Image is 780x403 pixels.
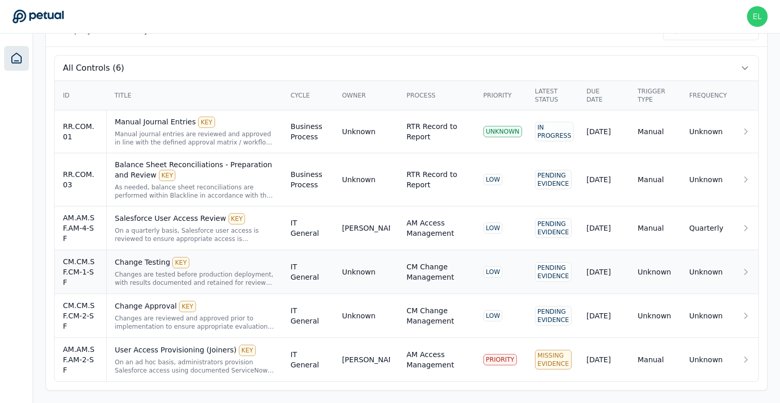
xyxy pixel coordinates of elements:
[407,169,467,190] div: RTR Record to Report
[629,294,681,338] td: Unknown
[282,153,334,206] td: Business Process
[63,256,98,287] div: CM.CM.SF.CM-1-SF
[115,270,274,287] div: Changes are tested before production deployment, with results documented and retained for review ...
[342,267,376,277] div: Unknown
[342,311,376,321] div: Unknown
[63,344,98,375] div: AM.AM.SF.AM-2-SF
[63,300,98,331] div: CM.CM.SF.CM-2-SF
[587,354,621,365] div: [DATE]
[535,306,572,326] div: Pending Evidence
[115,227,274,243] div: On a quarterly basis, Salesforce user access is reviewed to ensure appropriate access is maintain...
[681,110,733,153] td: Unknown
[115,314,274,331] div: Changes are reviewed and approved prior to implementation to ensure appropriate evaluation before...
[63,62,124,74] span: All Controls (6)
[115,91,274,100] div: Title
[282,338,334,382] td: IT General
[629,153,681,206] td: Manual
[342,354,390,365] div: [PERSON_NAME]
[115,183,274,200] div: As needed, balance sheet reconciliations are performed within Blackline in accordance with the Ba...
[407,305,467,326] div: CM Change Management
[198,117,215,128] div: KEY
[407,262,467,282] div: CM Change Management
[115,345,274,356] div: User Access Provisioning (Joiners)
[55,56,758,80] button: All Controls (6)
[681,250,733,294] td: Unknown
[179,301,196,312] div: KEY
[407,349,467,370] div: AM Access Management
[282,250,334,294] td: IT General
[483,310,503,321] div: LOW
[629,250,681,294] td: Unknown
[239,345,256,356] div: KEY
[172,257,189,268] div: KEY
[63,121,98,142] div: RR.COM.01
[681,153,733,206] td: Unknown
[587,87,621,104] div: Due Date
[63,91,98,100] div: ID
[587,174,621,185] div: [DATE]
[63,169,98,190] div: RR.COM.03
[159,170,176,181] div: KEY
[629,338,681,382] td: Manual
[229,213,246,224] div: KEY
[535,262,572,282] div: Pending Evidence
[282,110,334,153] td: Business Process
[4,46,29,71] a: Dashboard
[535,170,572,189] div: Pending Evidence
[115,257,274,268] div: Change Testing
[681,338,733,382] td: Unknown
[407,91,467,100] div: Process
[282,206,334,250] td: IT General
[681,294,733,338] td: Unknown
[63,213,98,244] div: AM.AM.SF.AM-4-SF
[587,311,621,321] div: [DATE]
[12,9,64,24] a: Go to Dashboard
[407,121,467,142] div: RTR Record to Report
[115,130,274,147] div: Manual journal entries are reviewed and approved in line with the defined approval matrix / workf...
[535,218,572,238] div: Pending Evidence
[483,126,522,137] div: UNKNOWN
[638,87,673,104] div: Trigger Type
[115,213,274,224] div: Salesforce User Access Review
[483,222,503,234] div: LOW
[115,117,274,128] div: Manual Journal Entries
[587,267,621,277] div: [DATE]
[342,126,376,137] div: Unknown
[290,91,326,100] div: Cycle
[587,223,621,233] div: [DATE]
[483,91,518,100] div: Priority
[535,350,572,369] div: Missing Evidence
[629,206,681,250] td: Manual
[747,6,768,27] img: eliot+arm@petual.ai
[483,354,517,365] div: PRIORITY
[535,122,574,141] div: In Progress
[342,91,390,100] div: Owner
[483,174,503,185] div: LOW
[629,110,681,153] td: Manual
[407,218,467,238] div: AM Access Management
[681,206,733,250] td: Quarterly
[115,358,274,375] div: On an ad hoc basis, administrators provision Salesforce access using documented ServiceNow approv...
[587,126,621,137] div: [DATE]
[483,266,503,278] div: LOW
[689,91,724,100] div: Frequency
[115,301,274,312] div: Change Approval
[282,294,334,338] td: IT General
[115,159,274,181] div: Balance Sheet Reconciliations - Preparation and Review
[535,87,570,104] div: Latest Status
[342,223,390,233] div: [PERSON_NAME]
[342,174,376,185] div: Unknown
